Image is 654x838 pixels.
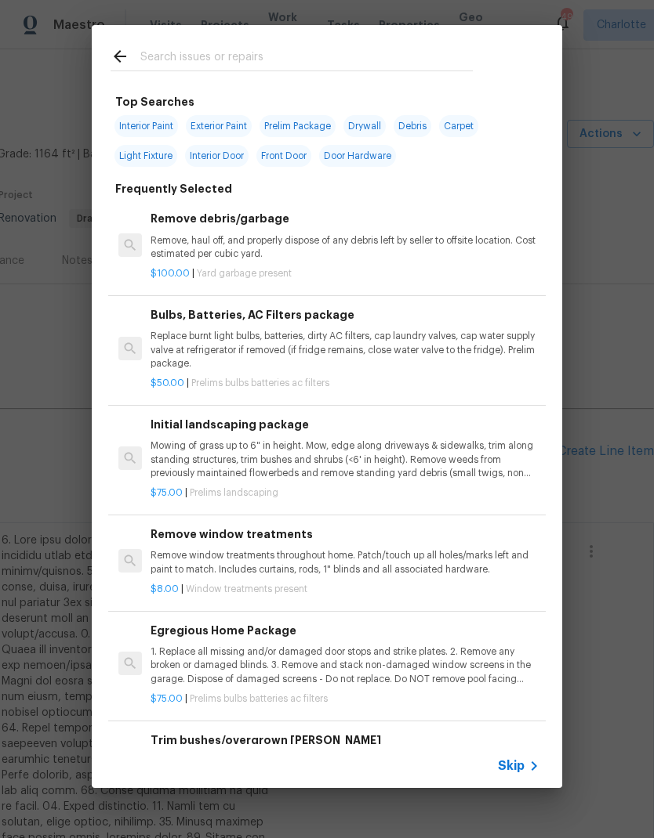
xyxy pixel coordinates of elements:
[151,439,540,479] p: Mowing of grass up to 6" in height. Mow, edge along driveways & sidewalks, trim along standing st...
[185,145,249,167] span: Interior Door
[115,180,232,197] h6: Frequently Selected
[151,583,540,596] p: |
[151,306,540,323] h6: Bulbs, Batteries, AC Filters package
[151,486,540,500] p: |
[151,645,540,685] p: 1. Replace all missing and/or damaged door stops and strike plates. 2. Remove any broken or damag...
[151,377,540,390] p: |
[151,267,540,280] p: |
[190,488,278,497] span: Prelims landscaping
[114,145,177,167] span: Light Fixture
[151,694,183,703] span: $75.00
[151,330,540,370] p: Replace burnt light bulbs, batteries, dirty AC filters, cap laundry valves, cap water supply valv...
[151,526,540,543] h6: Remove window treatments
[256,145,311,167] span: Front Door
[151,416,540,433] h6: Initial landscaping package
[140,47,473,70] input: Search issues or repairs
[394,115,431,137] span: Debris
[114,115,178,137] span: Interior Paint
[498,758,525,774] span: Skip
[151,210,540,227] h6: Remove debris/garbage
[186,115,252,137] span: Exterior Paint
[260,115,336,137] span: Prelim Package
[191,378,329,388] span: Prelims bulbs batteries ac filters
[343,115,386,137] span: Drywall
[151,622,540,639] h6: Egregious Home Package
[151,549,540,576] p: Remove window treatments throughout home. Patch/touch up all holes/marks left and paint to match....
[151,269,190,278] span: $100.00
[151,692,540,706] p: |
[197,269,292,278] span: Yard garbage present
[115,93,194,110] h6: Top Searches
[151,378,184,388] span: $50.00
[151,234,540,261] p: Remove, haul off, and properly dispose of any debris left by seller to offsite location. Cost est...
[319,145,396,167] span: Door Hardware
[190,694,328,703] span: Prelims bulbs batteries ac filters
[151,584,179,594] span: $8.00
[151,731,540,749] h6: Trim bushes/overgrown [PERSON_NAME]
[151,488,183,497] span: $75.00
[186,584,307,594] span: Window treatments present
[439,115,478,137] span: Carpet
